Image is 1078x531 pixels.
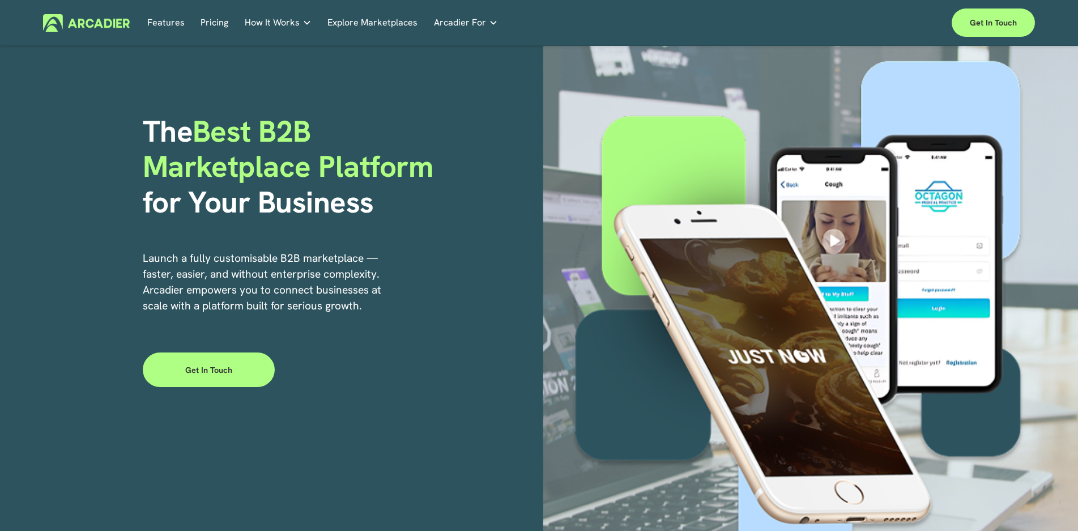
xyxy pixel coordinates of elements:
[143,352,275,386] a: Get in touch
[327,14,417,32] a: Explore Marketplaces
[147,14,185,32] a: Features
[201,14,228,32] a: Pricing
[245,15,300,31] span: How It Works
[143,112,433,186] span: Best B2B Marketplace Platform
[952,9,1035,37] a: Get in touch
[43,14,130,32] img: Arcadier
[143,114,539,220] h1: The for Your Business
[143,250,407,314] p: Launch a fully customisable B2B marketplace — faster, easier, and without enterprise complexity. ...
[434,14,498,32] a: folder dropdown
[434,15,486,31] span: Arcadier For
[245,14,312,32] a: folder dropdown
